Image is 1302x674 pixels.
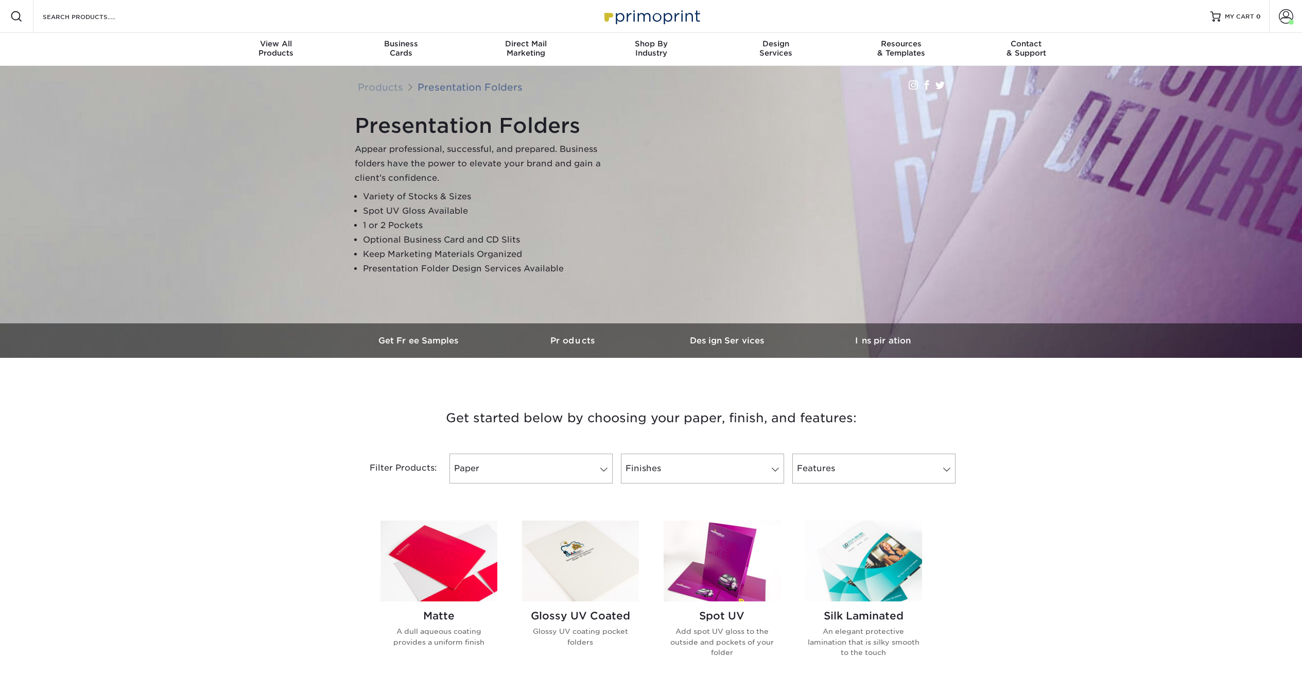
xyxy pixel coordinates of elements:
input: SEARCH PRODUCTS..... [42,10,142,23]
h2: Silk Laminated [805,610,922,622]
li: Optional Business Card and CD Slits [363,233,612,247]
a: BusinessCards [338,33,463,66]
h3: Products [497,336,651,345]
p: Glossy UV coating pocket folders [522,626,639,647]
h3: Get Free Samples [342,336,497,345]
img: Primoprint [600,5,703,27]
p: An elegant protective lamination that is silky smooth to the touch [805,626,922,658]
span: MY CART [1225,12,1254,21]
p: A dull aqueous coating provides a uniform finish [380,626,497,647]
a: Presentation Folders [418,81,523,93]
h3: Get started below by choosing your paper, finish, and features: [350,395,952,441]
a: DesignServices [714,33,839,66]
a: Glossy UV Coated Presentation Folders Glossy UV Coated Glossy UV coating pocket folders [522,521,639,674]
a: Inspiration [806,323,960,358]
a: Direct MailMarketing [463,33,588,66]
a: Silk Laminated Presentation Folders Silk Laminated An elegant protective lamination that is silky... [805,521,922,674]
h1: Presentation Folders [355,113,612,138]
h2: Glossy UV Coated [522,610,639,622]
a: Products [497,323,651,358]
img: Matte Presentation Folders [380,521,497,601]
h3: Design Services [651,336,806,345]
div: Cards [338,39,463,58]
p: Appear professional, successful, and prepared. Business folders have the power to elevate your br... [355,142,612,185]
span: Design [714,39,839,48]
a: Contact& Support [964,33,1089,66]
span: Business [338,39,463,48]
div: Filter Products: [342,454,445,483]
div: Industry [588,39,714,58]
a: Resources& Templates [839,33,964,66]
li: Variety of Stocks & Sizes [363,189,612,204]
span: Contact [964,39,1089,48]
span: Shop By [588,39,714,48]
a: Features [792,454,956,483]
p: Add spot UV gloss to the outside and pockets of your folder [664,626,780,658]
h2: Matte [380,610,497,622]
a: Finishes [621,454,784,483]
li: Keep Marketing Materials Organized [363,247,612,262]
div: Services [714,39,839,58]
div: Products [214,39,339,58]
span: 0 [1256,13,1261,20]
li: 1 or 2 Pockets [363,218,612,233]
li: Presentation Folder Design Services Available [363,262,612,276]
a: Paper [449,454,613,483]
a: Products [358,81,403,93]
span: Resources [839,39,964,48]
a: Matte Presentation Folders Matte A dull aqueous coating provides a uniform finish [380,521,497,674]
li: Spot UV Gloss Available [363,204,612,218]
div: & Templates [839,39,964,58]
img: Silk Laminated Presentation Folders [805,521,922,601]
h2: Spot UV [664,610,780,622]
a: View AllProducts [214,33,339,66]
a: Shop ByIndustry [588,33,714,66]
span: View All [214,39,339,48]
div: Marketing [463,39,588,58]
h3: Inspiration [806,336,960,345]
div: & Support [964,39,1089,58]
a: Design Services [651,323,806,358]
span: Direct Mail [463,39,588,48]
img: Glossy UV Coated Presentation Folders [522,521,639,601]
a: Get Free Samples [342,323,497,358]
img: Spot UV Presentation Folders [664,521,780,601]
a: Spot UV Presentation Folders Spot UV Add spot UV gloss to the outside and pockets of your folder [664,521,780,674]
